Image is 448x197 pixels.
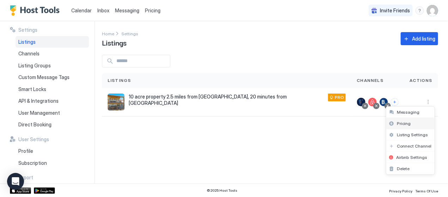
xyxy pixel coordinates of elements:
span: Airbnb Settings [396,155,428,160]
div: Open Intercom Messenger [7,173,24,190]
span: Connect Channel [397,143,432,149]
span: Pricing [397,121,411,126]
span: Messaging [397,109,420,115]
span: Listing Settings [397,132,428,137]
span: Delete [397,166,410,171]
